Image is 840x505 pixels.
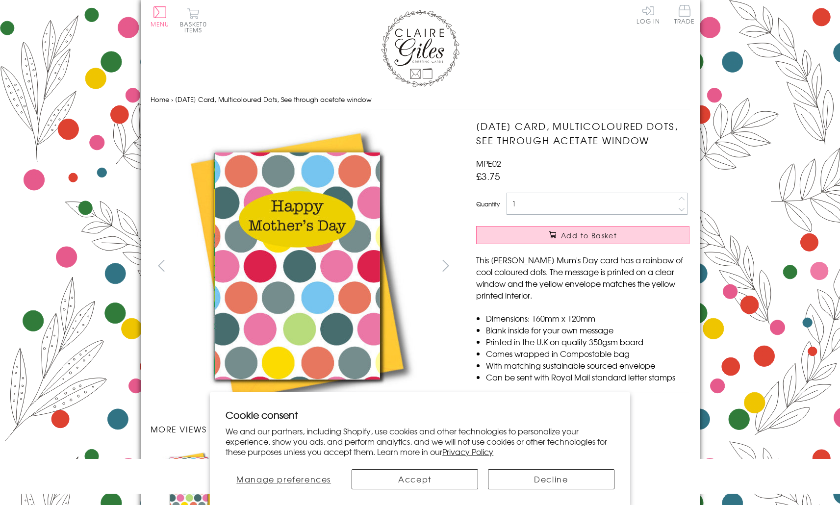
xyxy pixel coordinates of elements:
[226,469,342,489] button: Manage preferences
[151,6,170,27] button: Menu
[236,473,331,485] span: Manage preferences
[151,254,173,277] button: prev
[561,230,617,240] span: Add to Basket
[476,157,501,169] span: MPE02
[488,469,614,489] button: Decline
[486,371,689,383] li: Can be sent with Royal Mail standard letter stamps
[226,426,614,456] p: We and our partners, including Shopify, use cookies and other technologies to personalize your ex...
[476,254,689,301] p: This [PERSON_NAME] Mum's Day card has a rainbow of cool coloured dots. The message is printed on ...
[486,359,689,371] li: With matching sustainable sourced envelope
[674,5,695,26] a: Trade
[150,119,444,413] img: Mother's Day Card, Multicoloured Dots, See through acetate window
[636,5,660,24] a: Log In
[486,348,689,359] li: Comes wrapped in Compostable bag
[180,8,207,33] button: Basket0 items
[175,95,372,104] span: [DATE] Card, Multicoloured Dots, See through acetate window
[476,226,689,244] button: Add to Basket
[184,20,207,34] span: 0 items
[151,95,169,104] a: Home
[486,324,689,336] li: Blank inside for your own message
[486,336,689,348] li: Printed in the U.K on quality 350gsm board
[476,200,500,208] label: Quantity
[151,90,690,110] nav: breadcrumbs
[171,95,173,104] span: ›
[486,312,689,324] li: Dimensions: 160mm x 120mm
[381,10,459,87] img: Claire Giles Greetings Cards
[674,5,695,24] span: Trade
[476,169,500,183] span: £3.75
[151,20,170,28] span: Menu
[476,119,689,148] h1: [DATE] Card, Multicoloured Dots, See through acetate window
[434,254,457,277] button: next
[151,423,457,435] h3: More views
[226,408,614,422] h2: Cookie consent
[442,446,493,457] a: Privacy Policy
[352,469,478,489] button: Accept
[457,119,751,413] img: Mother's Day Card, Multicoloured Dots, See through acetate window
